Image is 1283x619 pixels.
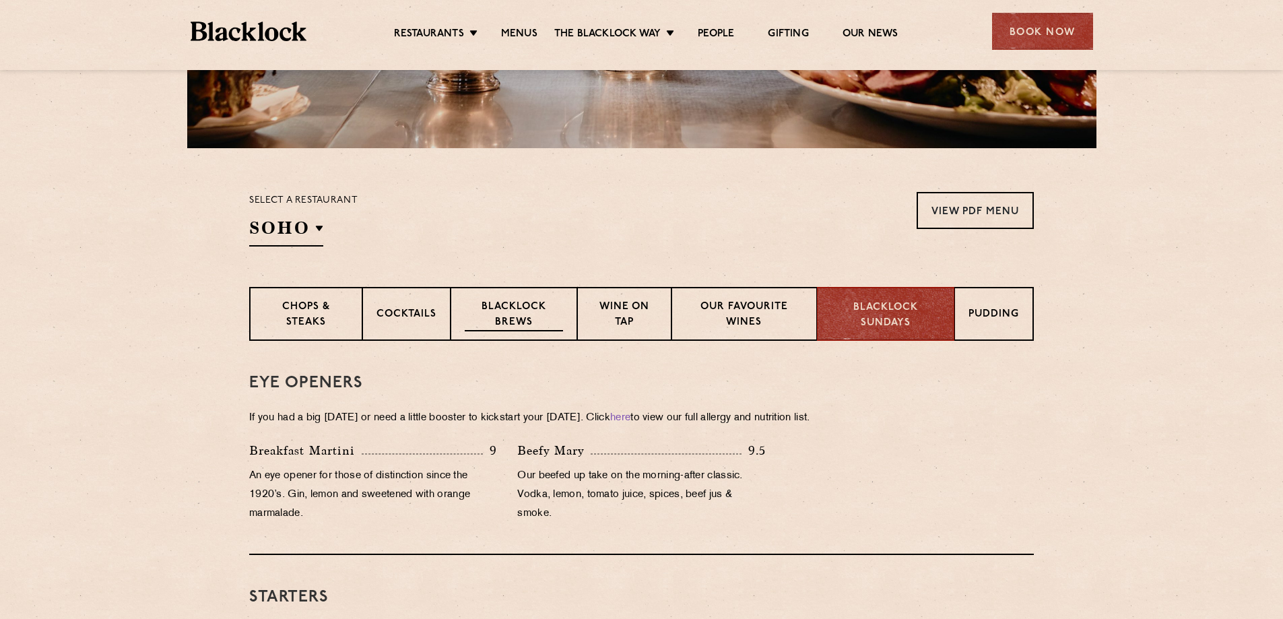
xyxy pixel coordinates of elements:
p: Our favourite wines [686,300,802,331]
p: Our beefed up take on the morning-after classic. Vodka, lemon, tomato juice, spices, beef jus & s... [517,467,765,523]
a: The Blacklock Way [554,28,661,42]
p: Cocktails [376,307,436,324]
h2: SOHO [249,216,323,247]
h3: Eye openers [249,374,1034,392]
p: Pudding [968,307,1019,324]
p: Chops & Steaks [264,300,348,331]
p: Blacklock Brews [465,300,563,331]
a: View PDF Menu [917,192,1034,229]
p: 9.5 [742,442,766,459]
a: here [610,413,630,423]
p: Breakfast Martini [249,441,362,460]
a: Menus [501,28,537,42]
p: An eye opener for those of distinction since the 1920’s. Gin, lemon and sweetened with orange mar... [249,467,497,523]
p: Blacklock Sundays [831,300,940,331]
p: If you had a big [DATE] or need a little booster to kickstart your [DATE]. Click to view our full... [249,409,1034,428]
a: Our News [843,28,898,42]
a: Restaurants [394,28,464,42]
img: BL_Textured_Logo-footer-cropped.svg [191,22,307,41]
p: Beefy Mary [517,441,591,460]
h3: Starters [249,589,1034,606]
a: People [698,28,734,42]
div: Book Now [992,13,1093,50]
p: Wine on Tap [591,300,657,331]
a: Gifting [768,28,808,42]
p: Select a restaurant [249,192,358,209]
p: 9 [483,442,497,459]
